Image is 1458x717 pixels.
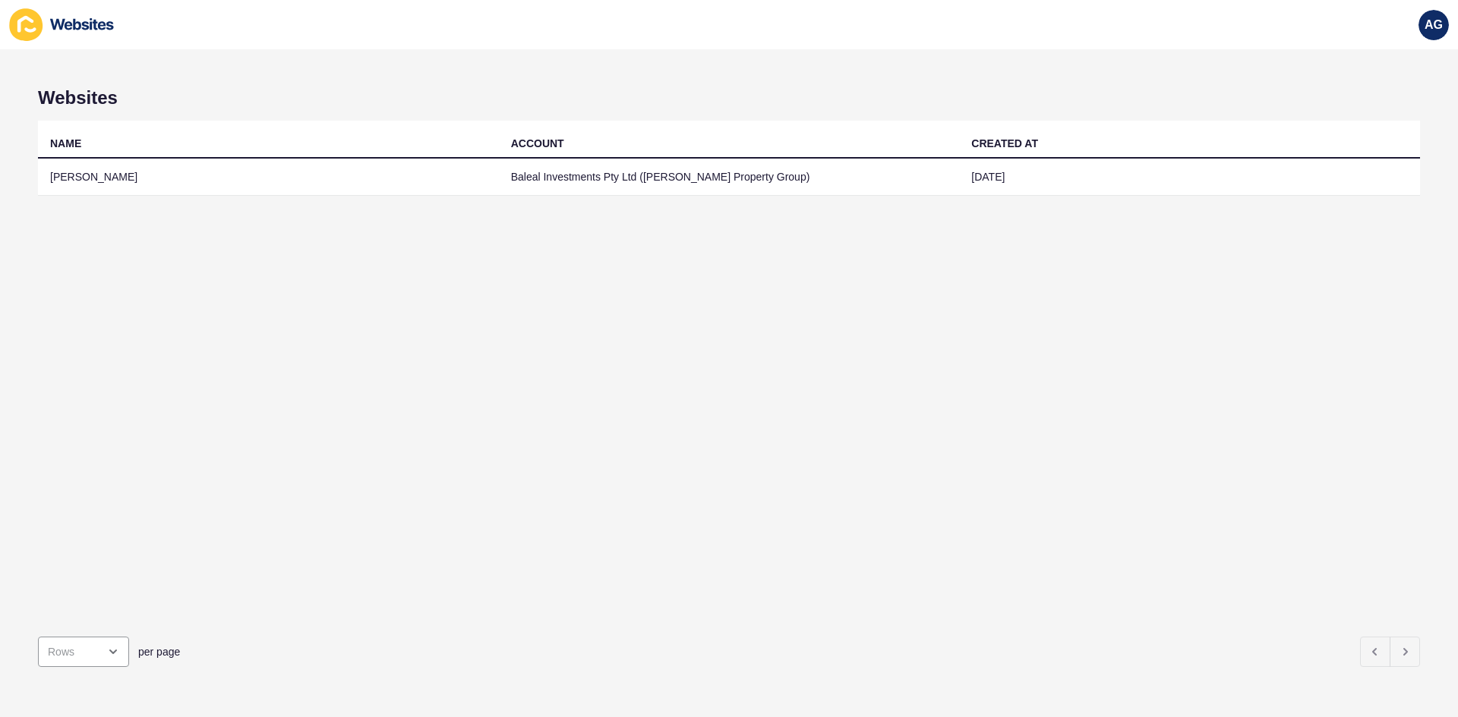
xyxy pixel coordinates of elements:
[138,644,180,659] span: per page
[50,136,81,151] div: NAME
[959,159,1420,196] td: [DATE]
[38,87,1420,108] h1: Websites
[511,136,564,151] div: ACCOUNT
[499,159,960,196] td: Baleal Investments Pty Ltd ([PERSON_NAME] Property Group)
[1425,17,1443,33] span: AG
[971,136,1038,151] div: CREATED AT
[38,159,499,196] td: [PERSON_NAME]
[38,637,129,667] div: open menu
